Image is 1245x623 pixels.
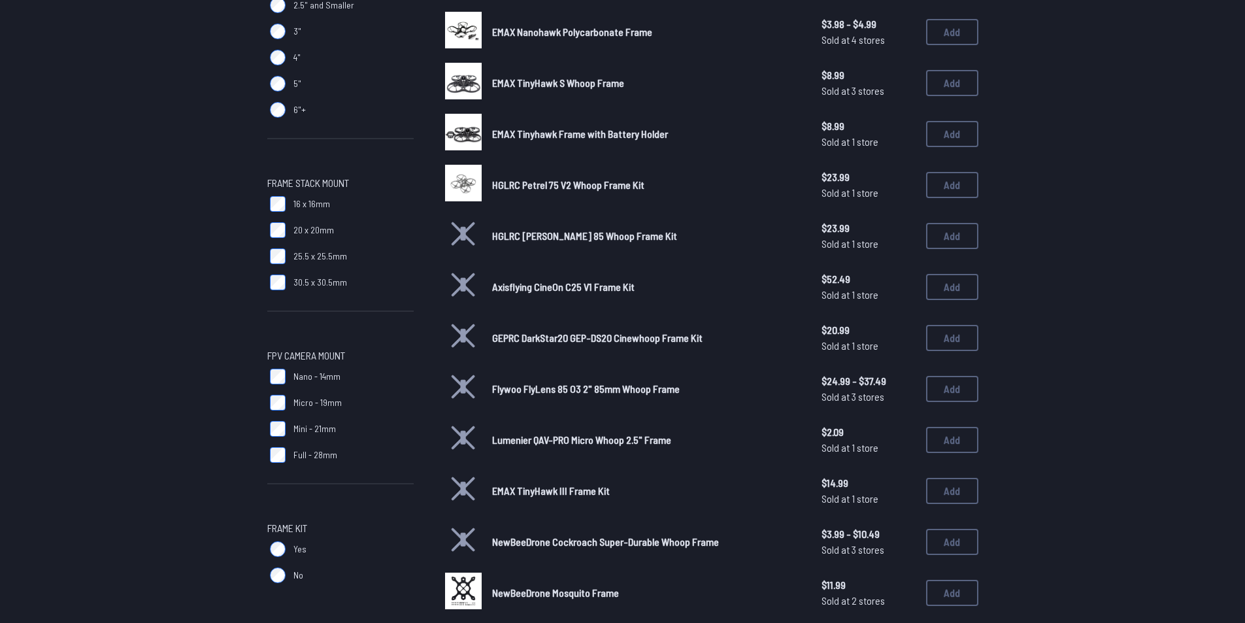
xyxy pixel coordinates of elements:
[492,280,635,293] span: Axisflying CineOn C25 V1 Frame Kit
[822,491,916,507] span: Sold at 1 store
[270,541,286,557] input: Yes
[270,275,286,290] input: 30.5 x 30.5mm
[822,236,916,252] span: Sold at 1 store
[492,127,668,140] span: EMAX Tinyhawk Frame with Battery Holder
[270,196,286,212] input: 16 x 16mm
[293,370,340,383] span: Nano - 14mm
[822,169,916,185] span: $23.99
[492,331,703,344] span: GEPRC DarkStar20 GEP-DS20 Cinewhoop Frame Kit
[822,389,916,405] span: Sold at 3 stores
[822,593,916,609] span: Sold at 2 stores
[822,67,916,83] span: $8.99
[293,543,307,556] span: Yes
[926,478,978,504] button: Add
[492,382,680,395] span: Flywoo FlyLens 85 O3 2" 85mm Whoop Frame
[492,483,801,499] a: EMAX TinyHawk III Frame Kit
[926,19,978,45] button: Add
[293,448,337,462] span: Full - 28mm
[492,585,801,601] a: NewBeeDrone Mosquito Frame
[445,12,482,52] a: image
[492,535,719,548] span: NewBeeDrone Cockroach Super-Durable Whoop Frame
[926,529,978,555] button: Add
[822,322,916,338] span: $20.99
[926,427,978,453] button: Add
[926,376,978,402] button: Add
[445,63,482,103] a: image
[270,447,286,463] input: Full - 28mm
[293,51,301,64] span: 4"
[492,534,801,550] a: NewBeeDrone Cockroach Super-Durable Whoop Frame
[822,440,916,456] span: Sold at 1 store
[293,224,334,237] span: 20 x 20mm
[822,373,916,389] span: $24.99 - $37.49
[270,24,286,39] input: 3"
[293,422,336,435] span: Mini - 21mm
[822,16,916,32] span: $3.98 - $4.99
[926,325,978,351] button: Add
[293,250,347,263] span: 25.5 x 25.5mm
[492,75,801,91] a: EMAX TinyHawk S Whoop Frame
[445,165,482,201] img: image
[492,24,801,40] a: EMAX Nanohawk Polycarbonate Frame
[926,121,978,147] button: Add
[270,567,286,583] input: No
[822,287,916,303] span: Sold at 1 store
[822,338,916,354] span: Sold at 1 store
[445,573,482,609] img: image
[926,274,978,300] button: Add
[270,395,286,411] input: Micro - 19mm
[492,432,801,448] a: Lumenier QAV-PRO Micro Whoop 2.5" Frame
[926,223,978,249] button: Add
[822,220,916,236] span: $23.99
[822,475,916,491] span: $14.99
[267,348,345,363] span: FPV Camera Mount
[492,178,644,191] span: HGLRC Petrel 75 V2 Whoop Frame Kit
[445,63,482,99] img: image
[270,222,286,238] input: 20 x 20mm
[270,50,286,65] input: 4"
[492,484,610,497] span: EMAX TinyHawk III Frame Kit
[822,577,916,593] span: $11.99
[822,526,916,542] span: $3.99 - $10.49
[270,102,286,118] input: 6"+
[822,271,916,287] span: $52.49
[270,369,286,384] input: Nano - 14mm
[822,542,916,558] span: Sold at 3 stores
[293,569,303,582] span: No
[293,77,301,90] span: 5"
[267,520,307,536] span: Frame Kit
[492,330,801,346] a: GEPRC DarkStar20 GEP-DS20 Cinewhoop Frame Kit
[492,586,619,599] span: NewBeeDrone Mosquito Frame
[492,126,801,142] a: EMAX Tinyhawk Frame with Battery Holder
[926,580,978,606] button: Add
[822,134,916,150] span: Sold at 1 store
[445,114,482,150] img: image
[492,76,624,89] span: EMAX TinyHawk S Whoop Frame
[445,12,482,48] img: image
[492,229,677,242] span: HGLRC [PERSON_NAME] 85 Whoop Frame Kit
[492,433,671,446] span: Lumenier QAV-PRO Micro Whoop 2.5" Frame
[822,185,916,201] span: Sold at 1 store
[270,76,286,92] input: 5"
[293,197,330,210] span: 16 x 16mm
[822,118,916,134] span: $8.99
[492,279,801,295] a: Axisflying CineOn C25 V1 Frame Kit
[492,177,801,193] a: HGLRC Petrel 75 V2 Whoop Frame Kit
[267,175,349,191] span: Frame Stack Mount
[492,228,801,244] a: HGLRC [PERSON_NAME] 85 Whoop Frame Kit
[445,165,482,205] a: image
[822,424,916,440] span: $2.09
[293,103,306,116] span: 6"+
[270,248,286,264] input: 25.5 x 25.5mm
[293,25,301,38] span: 3"
[445,573,482,613] a: image
[492,381,801,397] a: Flywoo FlyLens 85 O3 2" 85mm Whoop Frame
[293,396,342,409] span: Micro - 19mm
[445,114,482,154] a: image
[293,276,347,289] span: 30.5 x 30.5mm
[270,421,286,437] input: Mini - 21mm
[822,32,916,48] span: Sold at 4 stores
[926,172,978,198] button: Add
[926,70,978,96] button: Add
[492,25,652,38] span: EMAX Nanohawk Polycarbonate Frame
